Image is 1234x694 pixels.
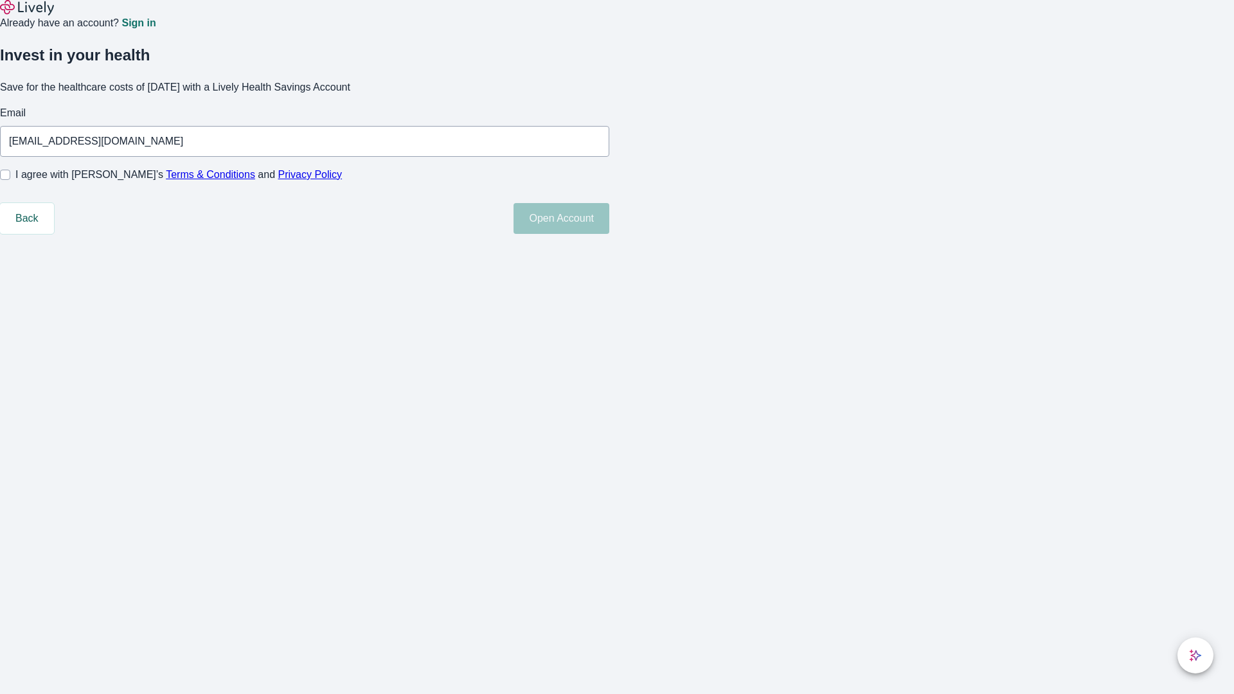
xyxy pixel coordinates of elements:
a: Privacy Policy [278,169,343,180]
a: Terms & Conditions [166,169,255,180]
button: chat [1177,637,1213,673]
svg: Lively AI Assistant [1189,649,1202,662]
a: Sign in [121,18,156,28]
span: I agree with [PERSON_NAME]’s and [15,167,342,182]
